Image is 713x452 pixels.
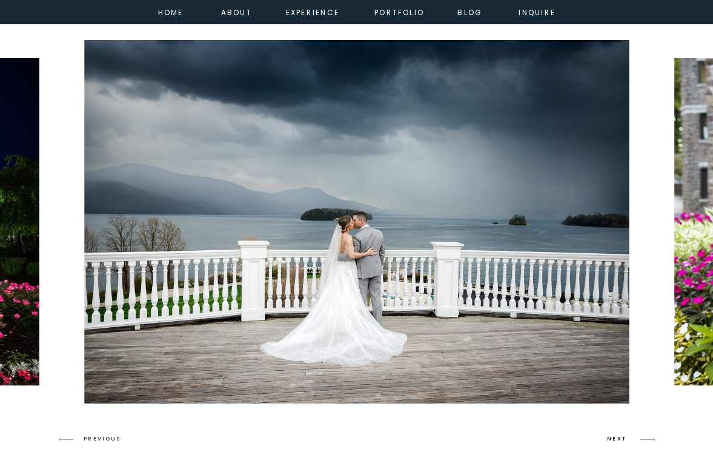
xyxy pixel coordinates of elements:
[374,6,425,17] a: portfolio
[516,6,559,17] a: inquire
[221,6,248,17] a: about
[449,6,492,17] a: Blog
[84,434,130,445] h3: PREVIOUS
[286,6,334,17] a: experience
[607,434,629,445] h3: NEXT
[154,6,187,17] a: home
